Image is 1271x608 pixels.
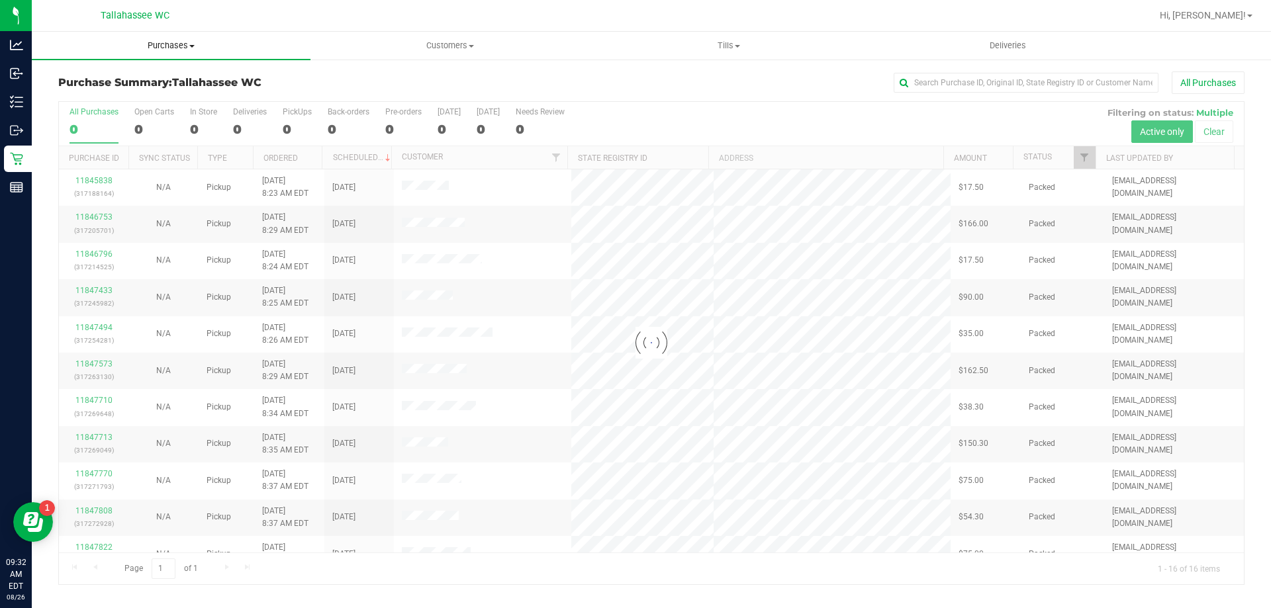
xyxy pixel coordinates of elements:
a: Tills [589,32,868,60]
a: Customers [310,32,589,60]
iframe: Resource center unread badge [39,500,55,516]
inline-svg: Inventory [10,95,23,109]
inline-svg: Retail [10,152,23,165]
p: 09:32 AM EDT [6,556,26,592]
span: Tills [590,40,867,52]
span: Tallahassee WC [101,10,169,21]
span: Hi, [PERSON_NAME]! [1160,10,1246,21]
span: Customers [311,40,588,52]
inline-svg: Analytics [10,38,23,52]
input: Search Purchase ID, Original ID, State Registry ID or Customer Name... [894,73,1158,93]
span: Deliveries [972,40,1044,52]
iframe: Resource center [13,502,53,542]
button: All Purchases [1172,71,1245,94]
h3: Purchase Summary: [58,77,453,89]
span: Tallahassee WC [172,76,261,89]
inline-svg: Inbound [10,67,23,80]
a: Deliveries [869,32,1147,60]
inline-svg: Outbound [10,124,23,137]
inline-svg: Reports [10,181,23,194]
p: 08/26 [6,592,26,602]
a: Purchases [32,32,310,60]
span: Purchases [32,40,310,52]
